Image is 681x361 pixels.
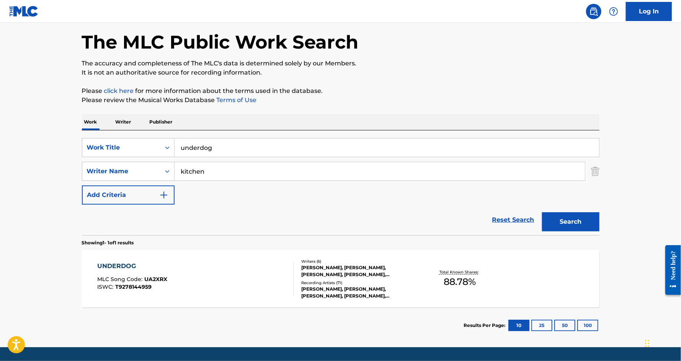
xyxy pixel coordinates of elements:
a: Terms of Use [215,96,257,104]
div: Drag [645,332,650,355]
a: click here [104,87,134,94]
span: T9278144959 [115,283,152,290]
span: ISWC : [97,283,115,290]
iframe: Chat Widget [643,324,681,361]
a: Public Search [586,4,601,19]
div: Writers ( 6 ) [301,259,417,264]
button: Search [542,212,599,231]
p: Showing 1 - 1 of 1 results [82,239,134,246]
a: Reset Search [488,211,538,228]
p: Publisher [147,114,175,130]
h1: The MLC Public Work Search [82,31,359,54]
button: Add Criteria [82,185,175,205]
iframe: Resource Center [660,239,681,301]
p: Please for more information about the terms used in the database. [82,86,599,96]
div: UNDERDOG [97,262,167,271]
a: UNDERDOGMLC Song Code:UA2XRXISWC:T9278144959Writers (6)[PERSON_NAME], [PERSON_NAME], [PERSON_NAME... [82,250,599,307]
div: Help [606,4,621,19]
span: MLC Song Code : [97,276,144,283]
img: 9d2ae6d4665cec9f34b9.svg [159,190,168,200]
button: 50 [554,320,575,331]
img: Delete Criterion [591,162,599,181]
form: Search Form [82,138,599,235]
button: 25 [531,320,552,331]
span: UA2XRX [144,276,167,283]
p: Work [82,114,100,130]
button: 100 [577,320,598,331]
p: It is not an authoritative source for recording information. [82,68,599,77]
div: [PERSON_NAME], [PERSON_NAME], [PERSON_NAME], [PERSON_NAME], [PERSON_NAME], [PERSON_NAME] MUZIK, [... [301,286,417,299]
p: Results Per Page: [464,322,508,329]
div: [PERSON_NAME], [PERSON_NAME], [PERSON_NAME], [PERSON_NAME], [PERSON_NAME], [PERSON_NAME] [301,264,417,278]
img: search [589,7,598,16]
span: 88.78 % [444,275,476,289]
p: Writer [113,114,134,130]
p: The accuracy and completeness of The MLC's data is determined solely by our Members. [82,59,599,68]
button: 10 [508,320,529,331]
div: Recording Artists ( 71 ) [301,280,417,286]
div: Work Title [87,143,156,152]
a: Log In [626,2,672,21]
p: Please review the Musical Works Database [82,96,599,105]
img: MLC Logo [9,6,39,17]
img: help [609,7,618,16]
p: Total Known Shares: [439,269,480,275]
div: Writer Name [87,167,156,176]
